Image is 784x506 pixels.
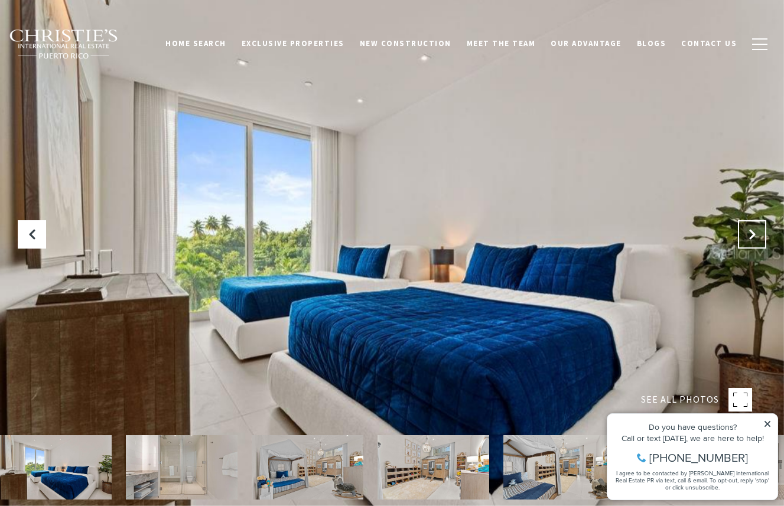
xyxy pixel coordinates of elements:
span: I agree to be contacted by [PERSON_NAME] International Real Estate PR via text, call & email. To ... [15,73,168,95]
div: Do you have questions? [12,27,171,35]
a: Blogs [629,32,674,55]
a: Our Advantage [543,32,629,55]
a: Meet the Team [459,32,544,55]
a: New Construction [352,32,459,55]
img: 7000 BAHIA BEACH BLVD #1302 [378,435,489,500]
span: [PHONE_NUMBER] [48,56,147,67]
a: Home Search [158,32,234,55]
span: Blogs [637,38,666,48]
span: New Construction [360,38,451,48]
img: 7000 BAHIA BEACH BLVD #1302 [126,435,238,500]
span: Our Advantage [551,38,622,48]
button: Next Slide [738,220,766,249]
div: Call or text [DATE], we are here to help! [12,38,171,46]
a: Exclusive Properties [234,32,352,55]
img: Christie's International Real Estate black text logo [9,29,119,60]
button: button [744,27,775,61]
span: Exclusive Properties [242,38,344,48]
button: Previous Slide [18,220,46,249]
span: SEE ALL PHOTOS [641,392,719,407]
img: 7000 BAHIA BEACH BLVD #1302 [252,435,363,500]
span: Contact Us [681,38,737,48]
img: 7000 BAHIA BEACH BLVD #1302 [503,435,615,500]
